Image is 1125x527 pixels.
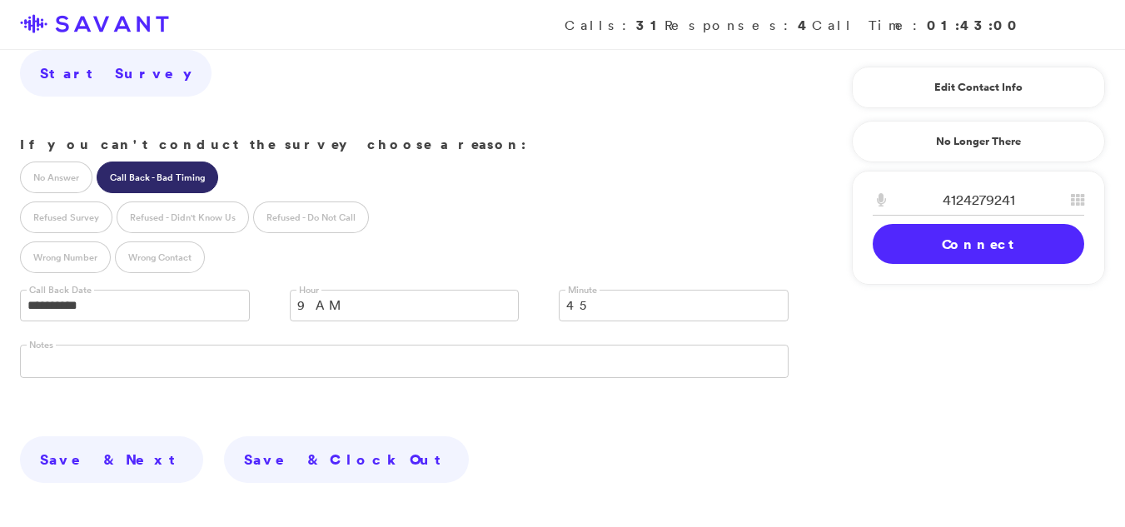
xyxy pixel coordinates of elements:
a: Connect [873,224,1084,264]
label: Hour [296,284,321,296]
label: Call Back Date [27,284,94,296]
a: Save & Clock Out [224,436,469,483]
strong: 01:43:00 [927,16,1022,34]
a: Edit Contact Info [873,74,1084,101]
label: Refused Survey [20,201,112,233]
label: Call Back - Bad Timing [97,162,218,193]
label: Refused - Do Not Call [253,201,369,233]
label: Minute [565,284,600,296]
strong: 31 [636,16,665,34]
strong: 4 [798,16,812,34]
span: 9 AM [297,291,490,321]
label: Notes [27,339,56,351]
label: Wrong Contact [115,241,205,273]
label: No Answer [20,162,92,193]
span: 45 [566,291,759,321]
a: No Longer There [852,121,1105,162]
label: Wrong Number [20,241,111,273]
a: Save & Next [20,436,203,483]
label: Refused - Didn't Know Us [117,201,249,233]
strong: If you can't conduct the survey choose a reason: [20,135,526,153]
a: Start Survey [20,50,212,97]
